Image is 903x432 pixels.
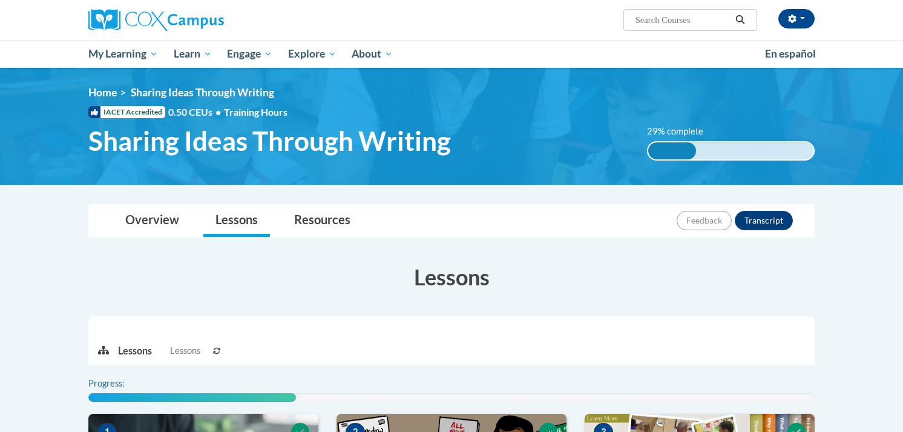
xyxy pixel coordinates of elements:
button: Search [731,13,749,27]
div: Main menu [70,40,833,68]
img: Cox Campus [88,9,224,31]
span: 0.50 CEUs [168,105,224,119]
span: My Learning [88,47,158,61]
span: IACET Accredited [88,106,165,118]
a: Lessons [203,205,270,237]
a: My Learning [80,40,166,68]
a: Explore [280,40,344,68]
a: Learn [166,40,220,68]
a: Resources [282,205,363,237]
h3: Lessons [88,262,815,292]
a: Home [88,86,117,99]
span: Lessons [170,344,200,357]
div: 29% complete [648,142,696,159]
a: Overview [113,205,191,237]
button: Feedback [677,211,732,230]
span: En español [765,47,816,60]
a: About [344,40,401,68]
label: 29% complete [647,125,717,138]
span: Training Hours [224,106,287,118]
span: • [215,106,221,118]
span: Engage [227,47,272,61]
input: Search Courses [634,13,731,27]
p: Lessons [118,344,152,357]
a: Engage [219,40,280,68]
span: Explore [288,47,337,61]
label: Progress: [88,377,158,390]
a: En español [757,41,824,67]
button: Account Settings [778,9,815,28]
span: About [352,47,393,61]
a: Cox Campus [88,9,318,31]
span: Sharing Ideas Through Writing [88,125,451,157]
span: Learn [174,47,212,61]
span: Sharing Ideas Through Writing [131,86,274,99]
button: Transcript [735,211,793,230]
